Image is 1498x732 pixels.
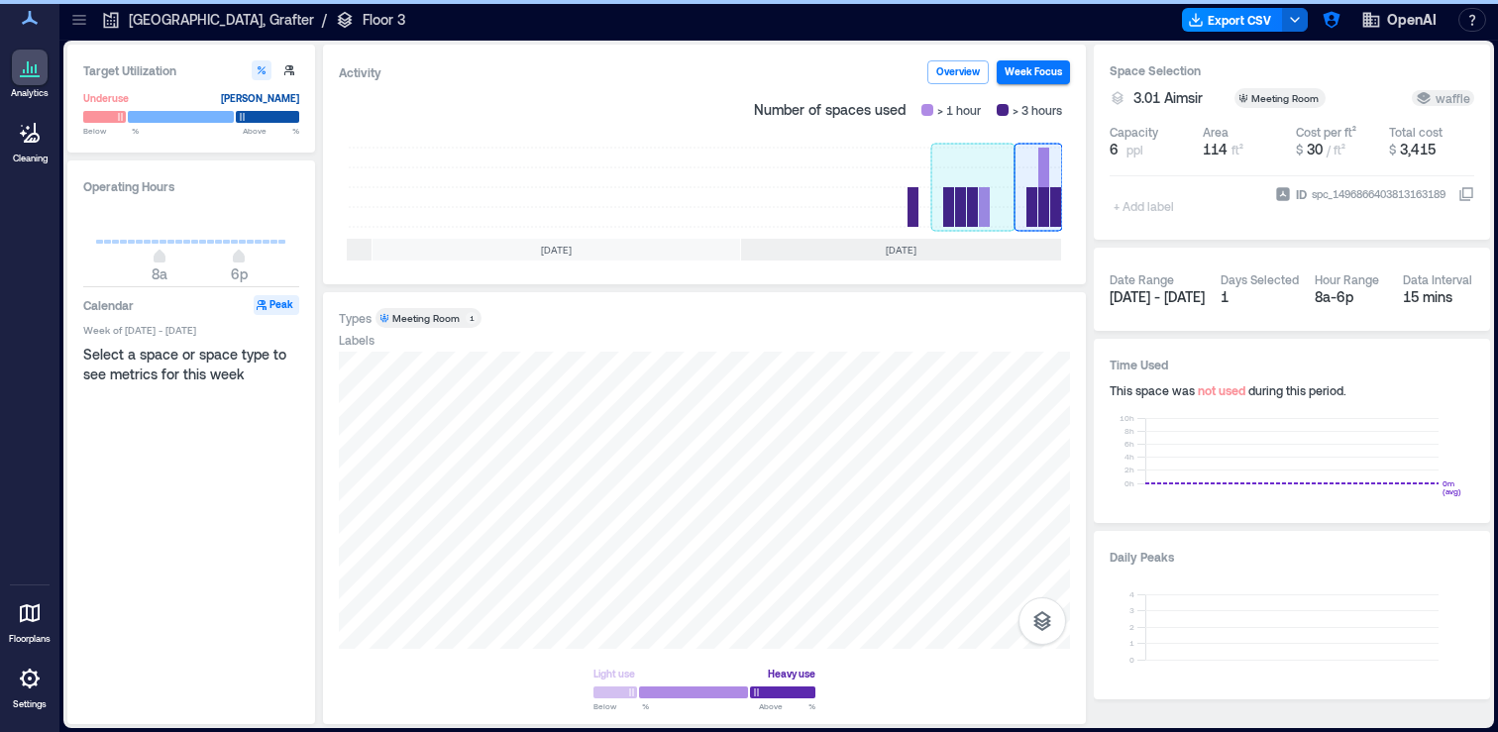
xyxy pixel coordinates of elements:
tspan: 8h [1124,426,1134,436]
div: Days Selected [1221,271,1299,287]
div: Meeting Room [1251,91,1322,105]
div: Light use [593,664,635,683]
span: / ft² [1327,143,1345,157]
p: Cleaning [13,153,48,164]
button: Overview [927,60,989,84]
span: ID [1296,184,1307,204]
span: Below % [83,125,139,137]
span: $ [1389,143,1396,157]
div: Underuse [83,88,129,108]
div: Select a space or space type to see metrics for this week [83,345,301,384]
tspan: 0 [1129,655,1134,665]
div: Data Interval [1403,271,1472,287]
span: 6 [1110,140,1119,159]
span: 3,415 [1400,141,1436,157]
span: 8a [152,265,167,282]
tspan: 2 [1129,622,1134,632]
div: Number of spaces used [746,92,1070,128]
div: waffle [1416,90,1470,106]
button: 3.01 Aimsir [1133,88,1227,108]
a: Cleaning [5,109,54,170]
p: Floorplans [9,633,51,645]
p: Analytics [11,87,49,99]
div: 1 [1221,287,1299,307]
a: Floorplans [3,589,56,651]
span: Week of [DATE] - [DATE] [83,323,299,337]
h3: Operating Hours [83,176,299,196]
tspan: 1 [1129,638,1134,648]
a: Analytics [5,44,54,105]
span: 30 [1307,141,1323,157]
div: Labels [339,332,374,348]
div: [DATE] [373,239,740,261]
span: Above % [759,700,815,712]
div: Heavy use [768,664,815,683]
span: not used [1198,383,1245,397]
span: ppl [1126,142,1143,157]
div: Area [1203,124,1229,140]
div: Date Range [1110,271,1174,287]
h3: Space Selection [1110,60,1474,80]
span: 114 [1203,141,1228,157]
tspan: 3 [1129,605,1134,615]
button: Peak [254,295,299,315]
span: > 1 hour [937,100,981,120]
div: Activity [339,62,381,82]
h3: Time Used [1110,355,1474,374]
span: + Add label [1110,192,1182,220]
button: 6 ppl [1110,140,1195,159]
div: 15 mins [1403,287,1475,307]
tspan: 4 [1129,589,1134,599]
button: IDspc_1496866403813163189 [1458,186,1474,202]
span: Below % [593,700,649,712]
h3: Calendar [83,295,134,315]
span: [DATE] - [DATE] [1110,288,1205,305]
div: [PERSON_NAME] [221,88,299,108]
span: Above % [243,125,299,137]
span: ft² [1231,143,1243,157]
h3: Target Utilization [83,60,299,80]
p: Settings [13,698,47,710]
div: Types [339,310,372,326]
tspan: 2h [1124,465,1134,474]
div: Hour Range [1315,271,1379,287]
span: OpenAI [1387,10,1437,30]
a: Settings [6,655,53,716]
button: Week Focus [997,60,1070,84]
tspan: 10h [1120,413,1134,423]
p: [GEOGRAPHIC_DATA], Grafter [129,10,314,30]
div: 1 [466,312,478,324]
div: spc_1496866403813163189 [1310,184,1447,204]
tspan: 4h [1124,452,1134,462]
div: [DATE] [741,239,1061,261]
div: 8a - 6p [1315,287,1387,307]
span: 3.01 Aimsir [1133,88,1203,108]
div: This space was during this period. [1110,382,1474,398]
button: OpenAI [1355,4,1443,36]
tspan: 0h [1124,478,1134,488]
span: > 3 hours [1013,100,1062,120]
tspan: 6h [1124,439,1134,449]
button: Export CSV [1182,8,1283,32]
span: 6p [231,265,248,282]
p: Floor 3 [363,10,405,30]
span: $ [1296,143,1303,157]
div: Total cost [1389,124,1443,140]
div: Meeting Room [392,311,460,325]
p: / [322,10,327,30]
h3: Daily Peaks [1110,547,1474,567]
div: Cost per ft² [1296,124,1356,140]
div: Capacity [1110,124,1158,140]
button: Meeting Room [1234,88,1349,108]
